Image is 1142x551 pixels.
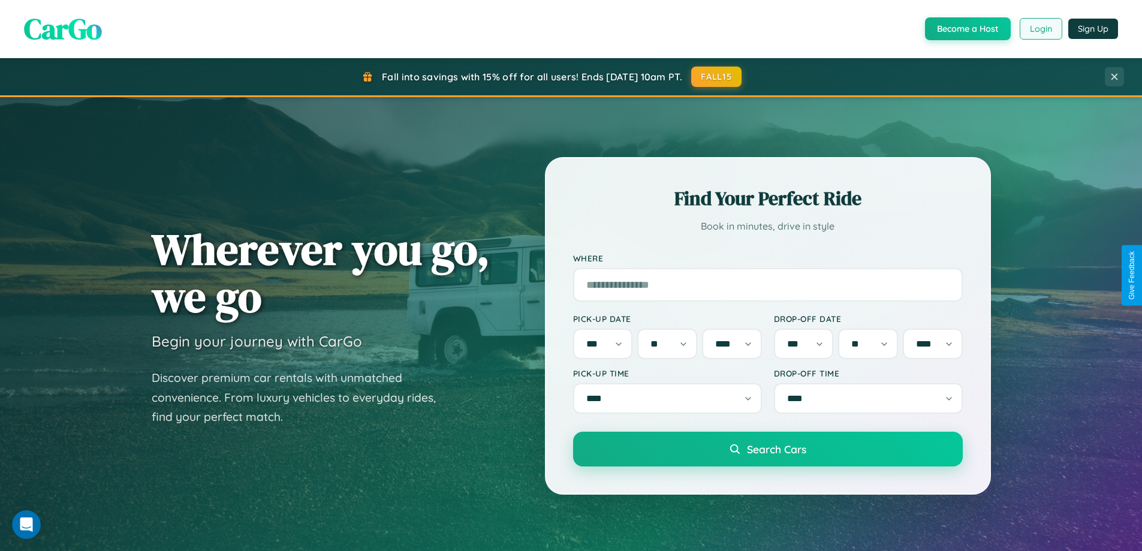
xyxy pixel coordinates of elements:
button: Sign Up [1068,19,1118,39]
h2: Find Your Perfect Ride [573,185,963,212]
label: Drop-off Date [774,314,963,324]
span: Search Cars [747,442,806,456]
label: Where [573,253,963,263]
h3: Begin your journey with CarGo [152,332,362,350]
label: Drop-off Time [774,368,963,378]
iframe: Intercom live chat [12,510,41,539]
button: Become a Host [925,17,1011,40]
span: Fall into savings with 15% off for all users! Ends [DATE] 10am PT. [382,71,682,83]
span: CarGo [24,9,102,49]
label: Pick-up Date [573,314,762,324]
button: FALL15 [691,67,742,87]
button: Login [1020,18,1062,40]
p: Book in minutes, drive in style [573,218,963,235]
button: Search Cars [573,432,963,466]
h1: Wherever you go, we go [152,225,490,320]
p: Discover premium car rentals with unmatched convenience. From luxury vehicles to everyday rides, ... [152,368,451,427]
div: Give Feedback [1128,251,1136,300]
label: Pick-up Time [573,368,762,378]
